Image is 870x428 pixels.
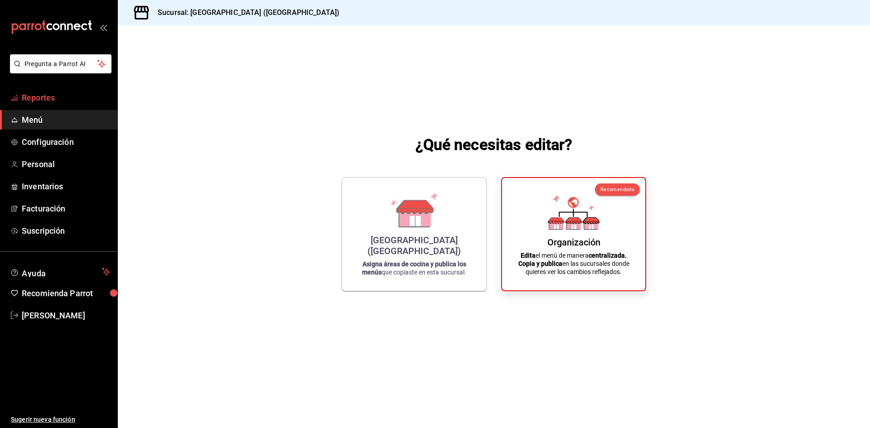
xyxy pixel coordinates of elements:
[22,309,110,322] span: [PERSON_NAME]
[22,158,110,170] span: Personal
[547,237,600,248] div: Organización
[22,136,110,148] span: Configuración
[11,415,110,424] span: Sugerir nueva función
[22,266,98,277] span: Ayuda
[353,235,475,256] div: [GEOGRAPHIC_DATA] ([GEOGRAPHIC_DATA])
[24,59,97,69] span: Pregunta a Parrot AI
[10,54,111,73] button: Pregunta a Parrot AI
[150,7,339,18] h3: Sucursal: [GEOGRAPHIC_DATA] ([GEOGRAPHIC_DATA])
[22,91,110,104] span: Reportes
[22,114,110,126] span: Menú
[22,225,110,237] span: Suscripción
[600,187,634,192] span: Recomendado
[22,202,110,215] span: Facturación
[521,252,536,259] strong: Edita
[513,251,634,276] p: el menú de manera en las sucursales donde quieres ver los cambios reflejados.
[6,66,111,75] a: Pregunta a Parrot AI
[353,260,475,276] p: que copiaste en esta sucursal.
[100,24,107,31] button: open_drawer_menu
[22,180,110,192] span: Inventarios
[518,260,562,267] strong: Copia y publica
[22,287,110,299] span: Recomienda Parrot
[362,260,466,276] strong: Asigna áreas de cocina y publica los menús
[416,134,573,155] h1: ¿Qué necesitas editar?
[589,252,627,259] strong: centralizada.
